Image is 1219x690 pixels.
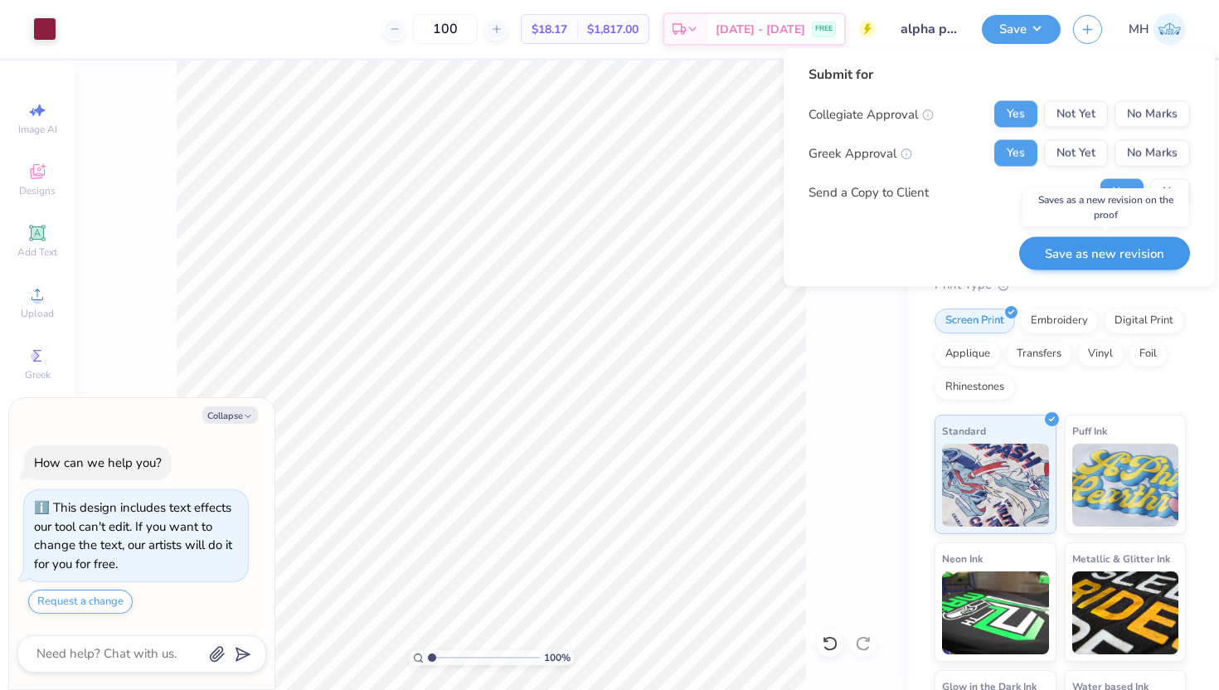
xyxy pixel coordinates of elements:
div: Screen Print [935,309,1015,333]
img: Puff Ink [1072,444,1179,527]
button: Request a change [28,590,133,614]
span: Metallic & Glitter Ink [1072,550,1170,567]
div: This design includes text effects our tool can't edit. If you want to change the text, our artist... [34,499,232,572]
span: Image AI [18,123,57,136]
img: Metallic & Glitter Ink [1072,571,1179,654]
div: Submit for [809,65,1190,85]
button: No [1150,179,1190,206]
span: $18.17 [532,21,567,38]
div: Embroidery [1020,309,1099,333]
a: MH [1129,13,1186,46]
div: Rhinestones [935,375,1015,400]
button: No Marks [1115,101,1190,128]
span: MH [1129,20,1149,39]
div: Transfers [1006,342,1072,367]
button: Collapse [202,406,258,424]
div: Collegiate Approval [809,104,934,124]
div: Greek Approval [809,143,912,163]
button: Save [982,15,1061,44]
button: No Marks [1115,140,1190,167]
button: Yes [994,140,1037,167]
input: Untitled Design [888,12,969,46]
span: 100 % [544,650,571,665]
span: $1,817.00 [587,21,639,38]
span: Designs [19,184,56,197]
img: Mia Halldorson [1153,13,1186,46]
button: Not Yet [1044,140,1108,167]
span: Standard [942,422,986,440]
img: Standard [942,444,1049,527]
button: Not Yet [1044,101,1108,128]
button: Yes [994,101,1037,128]
div: Send a Copy to Client [809,182,929,202]
img: Neon Ink [942,571,1049,654]
span: Greek [25,368,51,381]
button: Save as new revision [1019,236,1190,270]
span: Neon Ink [942,550,983,567]
div: Saves as a new revision on the proof [1022,188,1188,226]
span: [DATE] - [DATE] [716,21,805,38]
span: Puff Ink [1072,422,1107,440]
div: Digital Print [1104,309,1184,333]
div: Applique [935,342,1001,367]
span: FREE [815,23,833,35]
div: How can we help you? [34,454,162,471]
span: Add Text [17,245,57,259]
span: Upload [21,307,54,320]
button: Yes [1100,179,1144,206]
input: – – [413,14,478,44]
div: Vinyl [1077,342,1124,367]
div: Foil [1129,342,1168,367]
